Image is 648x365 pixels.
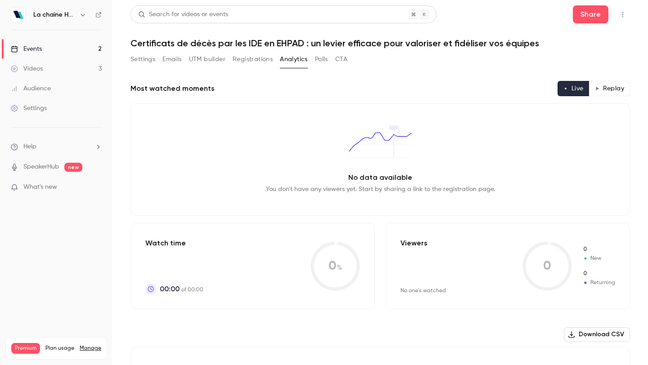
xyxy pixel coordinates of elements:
[33,10,76,19] h6: La chaîne Hublo
[23,142,36,151] span: Help
[160,284,180,294] span: 00:00
[138,10,228,19] div: Search for videos or events
[583,279,615,287] span: Returning
[315,52,328,67] button: Polls
[145,238,203,249] p: Watch time
[558,81,589,96] button: Live
[11,64,43,73] div: Videos
[23,162,59,172] a: SpeakerHub
[130,52,155,67] button: Settings
[400,238,427,249] p: Viewers
[130,83,215,94] h2: Most watched moments
[11,142,102,151] li: help-dropdown-opener
[573,5,608,23] button: Share
[280,52,308,67] button: Analytics
[160,284,203,294] p: of 00:00
[335,52,347,67] button: CTA
[11,343,40,354] span: Premium
[589,81,630,96] button: Replay
[130,38,630,49] h1: Certificats de décès par les IDE en EHPAD : un levier efficace pour valoriser et fidéliser vos éq...
[400,287,446,294] div: No one's watched
[564,327,630,342] button: Download CSV
[11,45,42,53] div: Events
[80,345,101,352] a: Manage
[583,270,615,278] span: Returning
[11,104,47,113] div: Settings
[583,245,615,254] span: New
[91,183,102,191] iframe: Noticeable Trigger
[233,52,273,67] button: Registrations
[583,254,615,263] span: New
[23,182,57,192] span: What's new
[162,52,181,67] button: Emails
[11,84,51,93] div: Audience
[266,185,495,194] p: You don't have any viewers yet. Start by sharing a link to the registration page.
[348,172,412,183] p: No data available
[11,8,26,22] img: La chaîne Hublo
[64,163,82,172] span: new
[189,52,225,67] button: UTM builder
[45,345,74,352] span: Plan usage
